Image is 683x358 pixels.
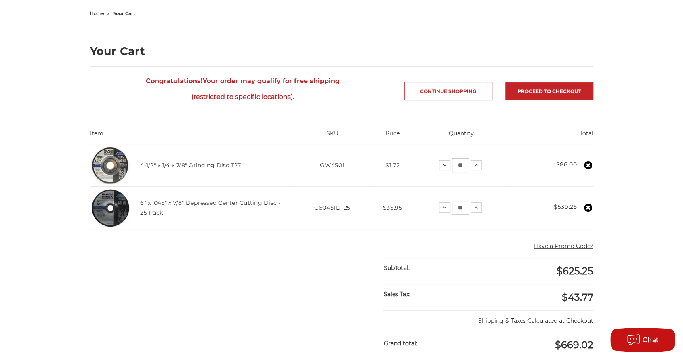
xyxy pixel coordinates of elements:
[293,129,371,144] th: SKU
[610,328,675,352] button: Chat
[90,145,130,185] img: BHA grinding wheels for 4.5 inch angle grinder
[385,162,400,169] span: $1.72
[90,129,294,144] th: Item
[383,204,403,211] span: $35.95
[383,258,488,278] div: SubTotal:
[508,129,593,144] th: Total
[146,77,203,85] strong: Congratulations!
[371,129,414,144] th: Price
[314,204,351,211] span: C60451D-25
[555,339,593,351] span: $669.02
[643,336,659,344] span: Chat
[452,201,469,215] input: 6" x .045" x 7/8" Depressed Center Cutting Disc - 25 Pack Quantity:
[452,158,469,172] input: 4-1/2" x 1/4 x 7/8" Grinding Disc T27 Quantity:
[90,73,396,105] span: Your order may qualify for free shipping
[320,162,345,169] span: GW4501
[562,291,593,303] span: $43.77
[505,82,593,100] a: Proceed to checkout
[90,46,593,57] h1: Your Cart
[113,11,135,16] span: your cart
[404,82,492,100] a: Continue Shopping
[414,129,509,144] th: Quantity
[140,162,241,169] a: 4-1/2" x 1/4 x 7/8" Grinding Disc T27
[140,199,280,216] a: 6" x .045" x 7/8" Depressed Center Cutting Disc - 25 Pack
[383,291,410,298] strong: Sales Tax:
[90,187,130,228] img: 6" x .045" x 7/8" Depressed Center Type 27 Cut Off Wheel
[556,161,577,168] strong: $86.00
[90,11,104,16] a: home
[383,340,417,347] strong: Grand total:
[534,242,593,251] button: Have a Promo Code?
[554,203,577,211] strong: $539.25
[383,310,593,325] p: Shipping & Taxes Calculated at Checkout
[90,89,396,105] span: (restricted to specific locations).
[557,265,593,277] span: $625.25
